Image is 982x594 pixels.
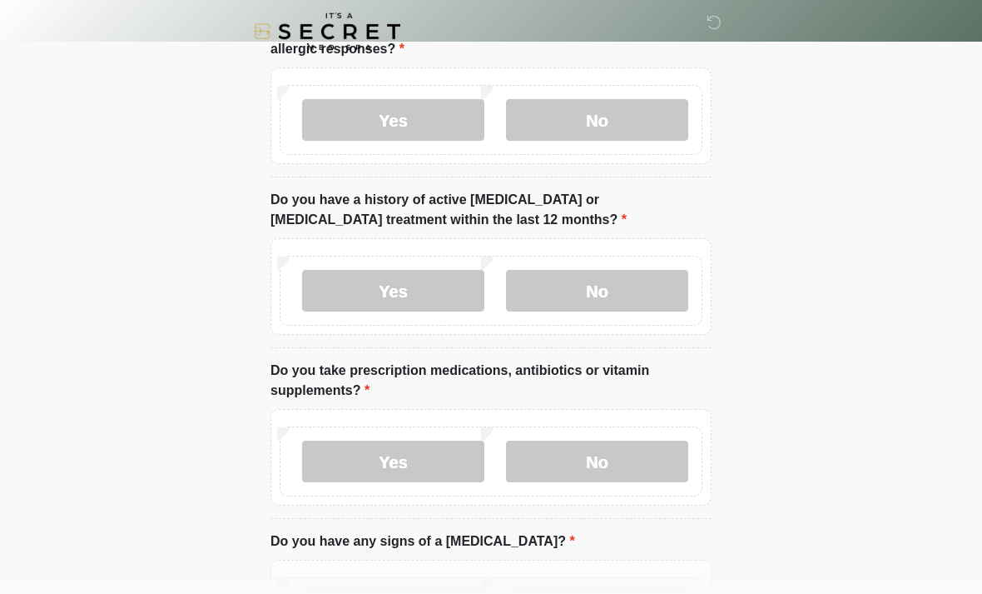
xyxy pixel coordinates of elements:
[506,270,688,312] label: No
[302,99,484,141] label: Yes
[270,532,575,552] label: Do you have any signs of a [MEDICAL_DATA]?
[506,441,688,482] label: No
[506,99,688,141] label: No
[302,441,484,482] label: Yes
[270,190,712,230] label: Do you have a history of active [MEDICAL_DATA] or [MEDICAL_DATA] treatment within the last 12 mon...
[254,12,400,50] img: It's A Secret Med Spa Logo
[270,361,712,401] label: Do you take prescription medications, antibiotics or vitamin supplements?
[302,270,484,312] label: Yes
